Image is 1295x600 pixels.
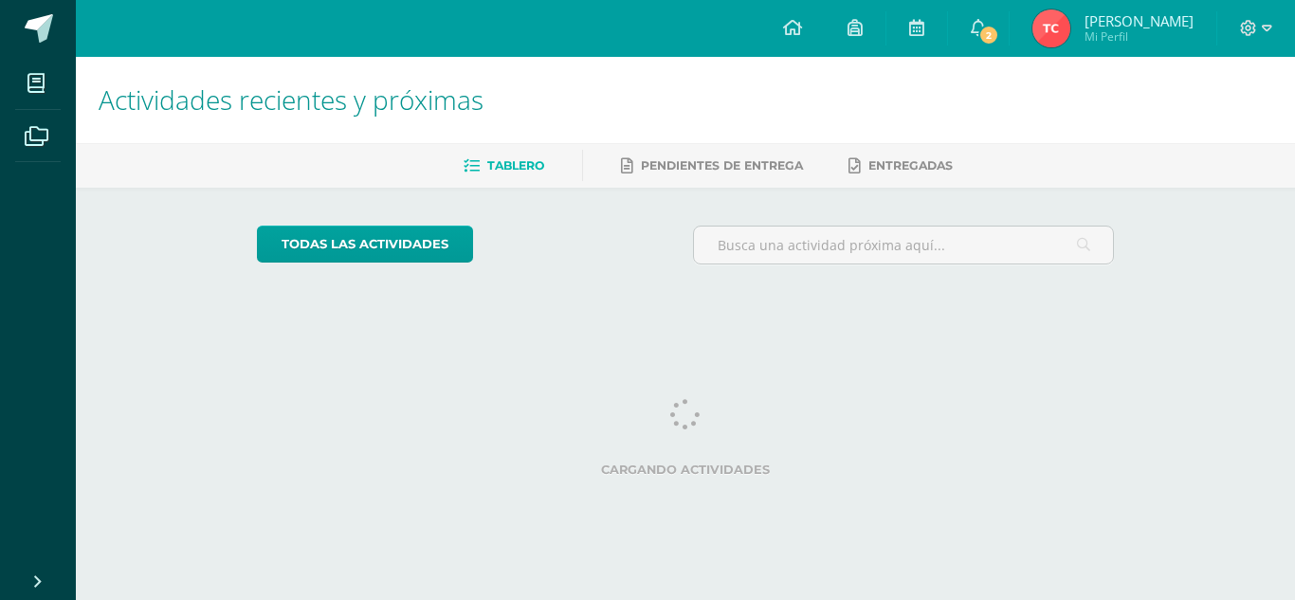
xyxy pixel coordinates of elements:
a: Entregadas [848,151,953,181]
input: Busca una actividad próxima aquí... [694,227,1114,264]
a: todas las Actividades [257,226,473,263]
span: Mi Perfil [1085,28,1194,45]
span: Tablero [487,158,544,173]
img: 427d6b45988be05d04198d9509dcda7c.png [1032,9,1070,47]
span: Pendientes de entrega [641,158,803,173]
span: [PERSON_NAME] [1085,11,1194,30]
span: Entregadas [868,158,953,173]
span: 2 [978,25,999,45]
label: Cargando actividades [257,463,1115,477]
a: Pendientes de entrega [621,151,803,181]
span: Actividades recientes y próximas [99,82,483,118]
a: Tablero [464,151,544,181]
